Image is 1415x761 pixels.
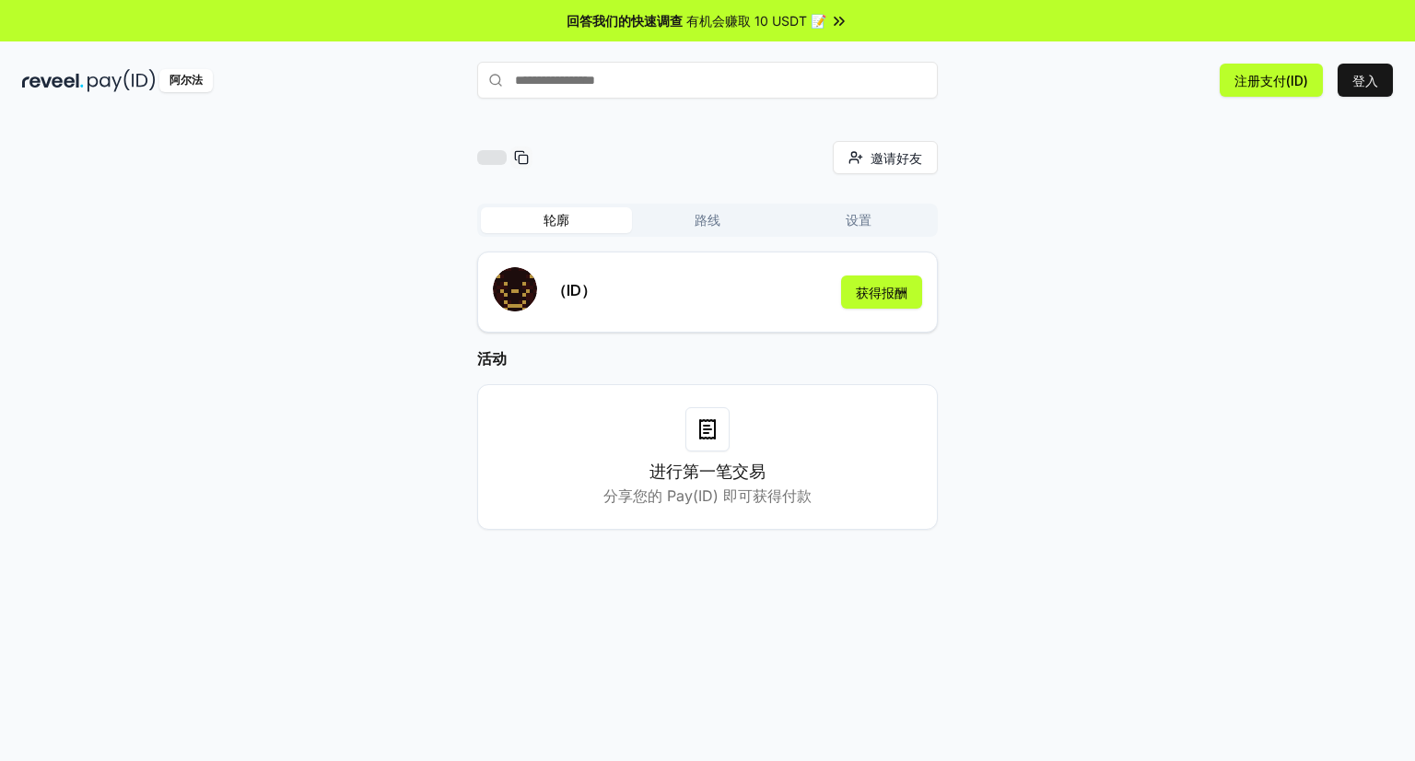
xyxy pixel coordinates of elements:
button: 注册支付(ID) [1220,64,1323,97]
img: 付款编号 [88,69,156,92]
font: 路线 [695,212,720,228]
button: 邀请好友 [833,141,938,174]
button: 获得报酬 [841,275,922,309]
font: 活动 [477,349,507,368]
font: 邀请好友 [871,150,922,166]
font: （ID） [552,281,596,299]
font: 设置 [846,212,871,228]
font: 注册支付(ID) [1234,73,1308,88]
button: 登入 [1338,64,1393,97]
font: 进行第一笔交易 [649,462,766,481]
font: 阿尔法 [170,73,203,87]
font: 轮廓 [544,212,569,228]
font: 有机会赚取 10 USDT 📝 [686,13,826,29]
font: 分享您的 Pay(ID) 即可获得付款 [603,486,812,505]
font: 登入 [1352,73,1378,88]
font: 回答我们的快速调查 [567,13,683,29]
img: 揭示黑暗 [22,69,84,92]
font: 获得报酬 [856,285,907,300]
